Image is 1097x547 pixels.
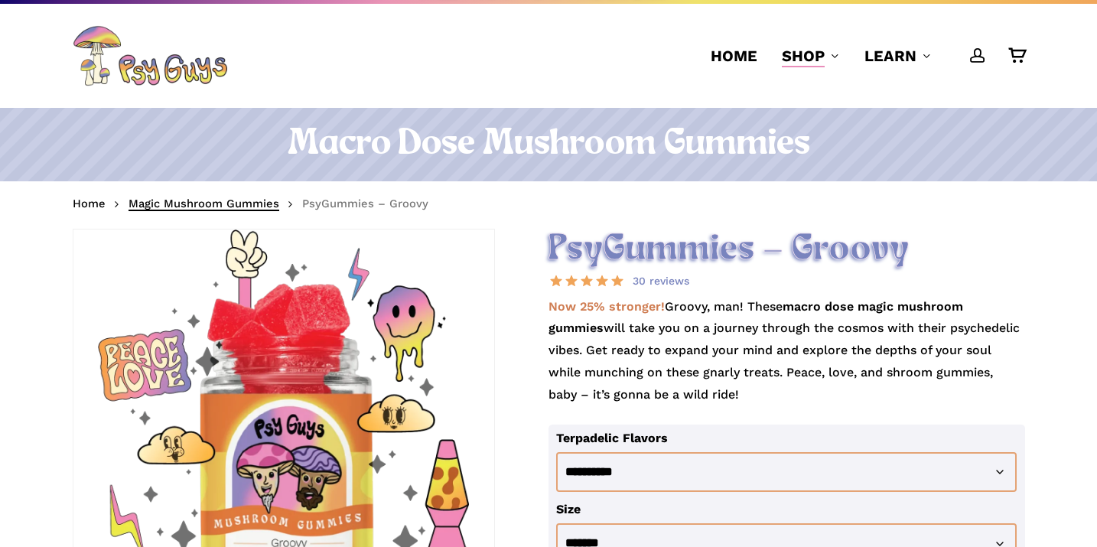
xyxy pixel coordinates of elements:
label: Size [556,502,581,516]
span: Shop [782,47,825,65]
a: Shop [782,45,840,67]
img: PsyGuys [73,25,227,86]
strong: Now 25% stronger! [548,299,665,314]
a: Home [711,45,757,67]
h1: Macro Dose Mushroom Gummies [73,123,1025,166]
span: PsyGummies – Groovy [302,197,428,210]
nav: Main Menu [698,4,1025,108]
p: Groovy, man! These will take you on a journey through the cosmos with their psychedelic vibes. Ge... [548,296,1025,425]
label: Terpadelic Flavors [556,431,668,445]
a: Cart [1008,47,1025,64]
span: Home [711,47,757,65]
a: Learn [864,45,932,67]
span: Learn [864,47,916,65]
a: Home [73,196,106,211]
a: Magic Mushroom Gummies [129,196,279,211]
h2: PsyGummies – Groovy [548,229,1025,271]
